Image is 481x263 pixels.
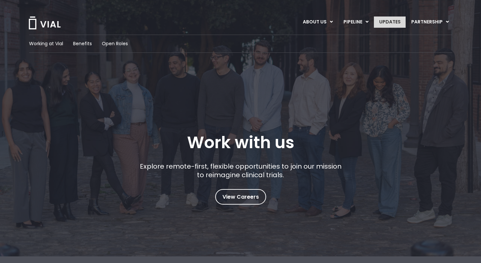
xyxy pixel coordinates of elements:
[102,40,128,47] a: Open Roles
[374,16,406,28] a: UPDATES
[187,133,294,152] h1: Work with us
[338,16,374,28] a: PIPELINEMenu Toggle
[73,40,92,47] a: Benefits
[28,16,61,29] img: Vial Logo
[406,16,454,28] a: PARTNERSHIPMenu Toggle
[222,193,259,201] span: View Careers
[215,189,266,205] a: View Careers
[298,16,338,28] a: ABOUT USMenu Toggle
[137,162,344,179] p: Explore remote-first, flexible opportunities to join our mission to reimagine clinical trials.
[29,40,63,47] a: Working at Vial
